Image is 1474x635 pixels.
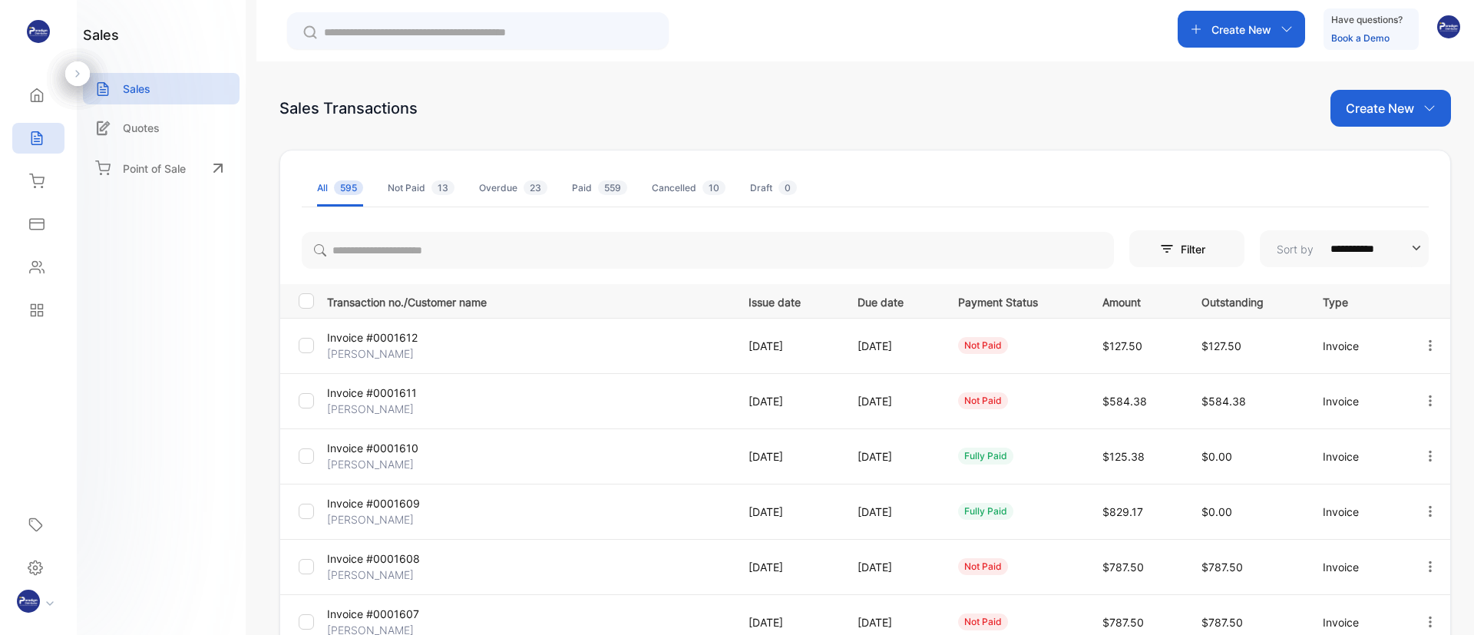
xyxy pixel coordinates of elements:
[1323,393,1391,409] p: Invoice
[778,180,797,195] span: 0
[327,606,461,622] p: Invoice #0001607
[83,25,119,45] h1: sales
[327,401,461,417] p: [PERSON_NAME]
[1201,505,1232,518] span: $0.00
[652,181,725,195] div: Cancelled
[327,511,461,528] p: [PERSON_NAME]
[1260,230,1429,267] button: Sort by
[1437,11,1460,48] button: avatar
[1323,504,1391,520] p: Invoice
[327,346,461,362] p: [PERSON_NAME]
[327,495,461,511] p: Invoice #0001609
[749,504,825,520] p: [DATE]
[858,448,927,465] p: [DATE]
[1331,32,1390,44] a: Book a Demo
[1201,450,1232,463] span: $0.00
[327,291,729,310] p: Transaction no./Customer name
[958,392,1008,409] div: not paid
[1201,291,1291,310] p: Outstanding
[327,329,461,346] p: Invoice #0001612
[1201,339,1241,352] span: $127.50
[858,393,927,409] p: [DATE]
[388,181,454,195] div: Not Paid
[83,151,240,185] a: Point of Sale
[479,181,547,195] div: Overdue
[749,291,825,310] p: Issue date
[83,73,240,104] a: Sales
[958,448,1013,465] div: fully paid
[123,81,150,97] p: Sales
[858,338,927,354] p: [DATE]
[327,551,461,567] p: Invoice #0001608
[1102,450,1145,463] span: $125.38
[1201,561,1243,574] span: $787.50
[750,181,797,195] div: Draft
[123,160,186,177] p: Point of Sale
[858,504,927,520] p: [DATE]
[858,291,927,310] p: Due date
[958,291,1071,310] p: Payment Status
[1102,395,1147,408] span: $584.38
[958,558,1008,575] div: not paid
[1331,12,1403,28] p: Have questions?
[327,567,461,583] p: [PERSON_NAME]
[1102,616,1144,629] span: $787.50
[1437,15,1460,38] img: avatar
[749,614,825,630] p: [DATE]
[749,338,825,354] p: [DATE]
[858,559,927,575] p: [DATE]
[83,112,240,144] a: Quotes
[702,180,725,195] span: 10
[1277,241,1314,257] p: Sort by
[27,20,50,43] img: logo
[327,385,461,401] p: Invoice #0001611
[1323,338,1391,354] p: Invoice
[1102,291,1171,310] p: Amount
[1410,571,1474,635] iframe: LiveChat chat widget
[958,337,1008,354] div: not paid
[1330,90,1451,127] button: Create New
[1201,395,1246,408] span: $584.38
[1323,448,1391,465] p: Invoice
[1323,614,1391,630] p: Invoice
[749,393,825,409] p: [DATE]
[1346,99,1414,117] p: Create New
[598,180,627,195] span: 559
[327,440,461,456] p: Invoice #0001610
[749,559,825,575] p: [DATE]
[1102,339,1142,352] span: $127.50
[958,503,1013,520] div: fully paid
[317,181,363,195] div: All
[1102,505,1143,518] span: $829.17
[1323,559,1391,575] p: Invoice
[334,180,363,195] span: 595
[524,180,547,195] span: 23
[279,97,418,120] div: Sales Transactions
[327,456,461,472] p: [PERSON_NAME]
[1323,291,1391,310] p: Type
[1178,11,1305,48] button: Create New
[1211,21,1271,38] p: Create New
[858,614,927,630] p: [DATE]
[17,590,40,613] img: profile
[572,181,627,195] div: Paid
[123,120,160,136] p: Quotes
[431,180,454,195] span: 13
[1201,616,1243,629] span: $787.50
[958,614,1008,630] div: not paid
[749,448,825,465] p: [DATE]
[1102,561,1144,574] span: $787.50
